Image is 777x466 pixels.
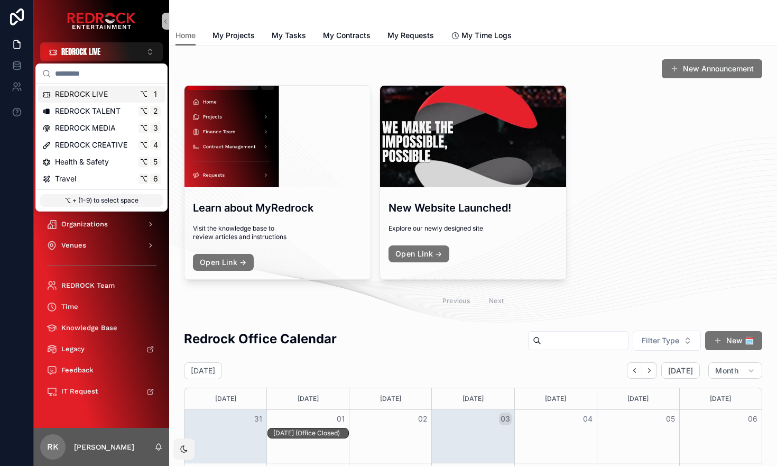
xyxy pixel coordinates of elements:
[269,388,347,409] div: [DATE]
[191,366,215,376] h2: [DATE]
[55,157,109,167] span: Health & Safety
[451,26,512,47] a: My Time Logs
[140,124,148,132] span: ⌥
[40,382,163,401] a: IT Request
[40,318,163,337] a: Knowledge Base
[633,331,701,351] button: Select Button
[433,388,512,409] div: [DATE]
[175,30,196,41] span: Home
[708,362,762,379] button: Month
[681,388,760,409] div: [DATE]
[273,429,348,437] div: [DATE] (Office Closed)
[184,330,337,348] h2: Redrock Office Calendar
[55,123,116,133] span: REDROCK MEDIA
[140,141,148,149] span: ⌥
[184,85,371,280] a: Learn about MyRedrockVisit the knowledge base to review articles and instructionsOpen Link →
[61,47,100,57] span: REDROCK LIVE
[351,388,430,409] div: [DATE]
[417,413,429,425] button: 02
[151,90,160,98] span: 1
[193,254,254,271] a: Open Link →
[40,42,163,61] button: Select Button
[273,428,348,438] div: Labor Day (Office Closed)
[212,26,255,47] a: My Projects
[627,362,642,379] button: Back
[47,441,59,453] span: RK
[516,388,595,409] div: [DATE]
[67,13,136,30] img: App logo
[61,387,98,396] span: IT Request
[212,30,255,41] span: My Projects
[705,331,762,350] button: New 🗓️
[642,335,679,346] span: Filter Type
[662,59,762,78] button: New Announcement
[388,245,449,262] a: Open Link →
[461,30,512,41] span: My Time Logs
[34,61,169,415] div: scrollable content
[74,442,134,452] p: [PERSON_NAME]
[36,84,167,189] div: Suggestions
[599,388,678,409] div: [DATE]
[715,366,738,376] span: Month
[55,173,76,184] span: Travel
[55,106,121,116] span: REDROCK TALENT
[151,107,160,115] span: 2
[193,224,362,241] span: Visit the knowledge base to review articles and instructions
[668,366,693,376] span: [DATE]
[140,107,148,115] span: ⌥
[664,413,677,425] button: 05
[40,297,163,316] a: Time
[272,30,306,41] span: My Tasks
[61,324,117,332] span: Knowledge Base
[140,158,148,166] span: ⌥
[175,26,196,46] a: Home
[380,86,566,187] div: Screenshot-2025-08-19-at-10.28.09-AM.png
[61,345,85,353] span: Legacy
[642,362,657,379] button: Next
[193,200,362,216] h3: Learn about MyRedrock
[40,340,163,359] a: Legacy
[746,413,759,425] button: 06
[272,26,306,47] a: My Tasks
[661,362,700,379] button: [DATE]
[334,413,347,425] button: 01
[55,140,127,150] span: REDROCK CREATIVE
[323,30,371,41] span: My Contracts
[387,30,434,41] span: My Requests
[388,224,558,233] span: Explore our newly designed site
[380,85,567,280] a: New Website Launched!Explore our newly designed siteOpen Link →
[61,281,115,290] span: REDROCK Team
[61,241,86,250] span: Venues
[61,303,78,311] span: Time
[40,194,163,207] p: ⌥ + (1-9) to select space
[140,90,148,98] span: ⌥
[61,366,94,374] span: Feedback
[151,141,160,149] span: 4
[40,361,163,380] a: Feedback
[581,413,594,425] button: 04
[151,124,160,132] span: 3
[186,388,265,409] div: [DATE]
[40,276,163,295] a: REDROCK Team
[252,413,264,425] button: 31
[140,175,148,183] span: ⌥
[40,236,163,255] a: Venues
[499,413,512,425] button: 03
[388,200,558,216] h3: New Website Launched!
[151,158,160,166] span: 5
[323,26,371,47] a: My Contracts
[387,26,434,47] a: My Requests
[55,89,108,99] span: REDROCK LIVE
[40,215,163,234] a: Organizations
[184,86,371,187] div: Screenshot-2025-08-19-at-2.09.49-PM.png
[151,175,160,183] span: 6
[61,220,108,229] span: Organizations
